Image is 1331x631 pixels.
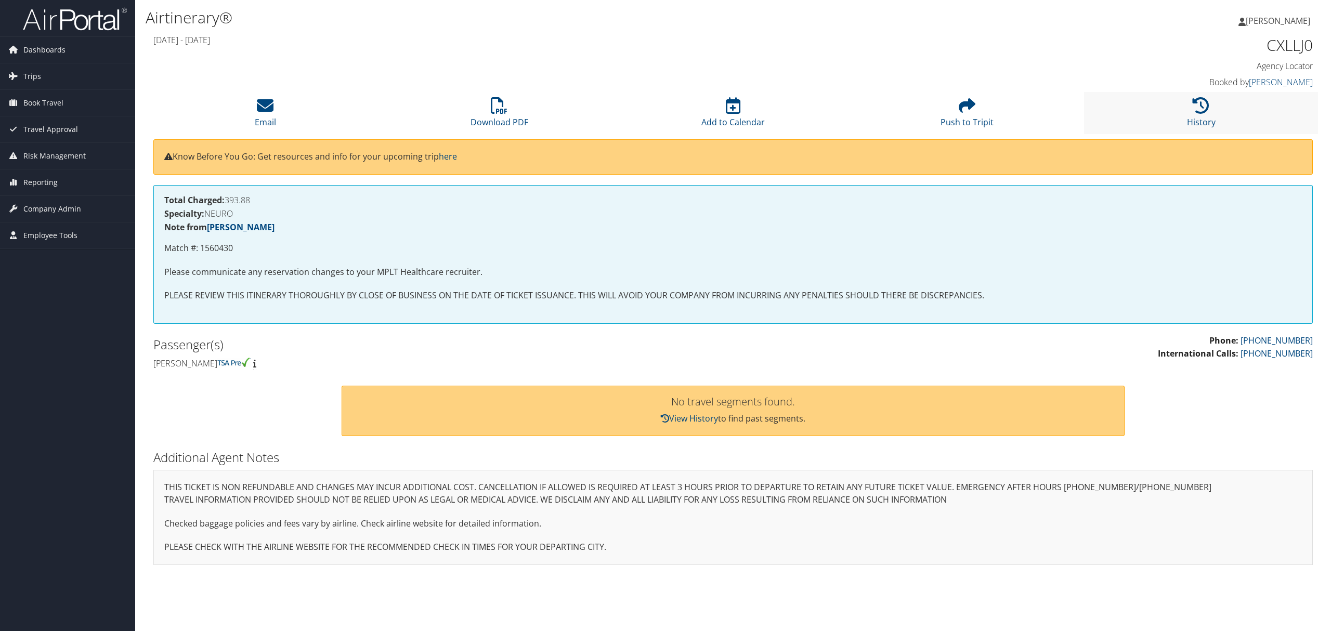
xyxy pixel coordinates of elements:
span: Company Admin [23,196,81,222]
h4: NEURO [164,209,1302,218]
span: [PERSON_NAME] [1246,15,1310,27]
p: PLEASE REVIEW THIS ITINERARY THOROUGHLY BY CLOSE OF BUSINESS ON THE DATE OF TICKET ISSUANCE. THIS... [164,289,1302,303]
img: tsa-precheck.png [217,358,251,367]
h4: [PERSON_NAME] [153,358,725,369]
h2: Passenger(s) [153,336,725,353]
strong: Specialty: [164,208,204,219]
a: Download PDF [471,103,528,128]
a: [PERSON_NAME] [1249,76,1313,88]
span: Reporting [23,169,58,195]
span: Travel Approval [23,116,78,142]
a: Email [255,103,276,128]
h3: No travel segments found. [353,397,1114,407]
strong: Phone: [1209,335,1238,346]
a: [PHONE_NUMBER] [1241,348,1313,359]
a: History [1187,103,1216,128]
p: Know Before You Go: Get resources and info for your upcoming trip [164,150,1302,164]
a: here [439,151,457,162]
div: THIS TICKET IS NON REFUNDABLE AND CHANGES MAY INCUR ADDITIONAL COST. CANCELLATION IF ALLOWED IS R... [153,470,1313,565]
p: PLEASE CHECK WITH THE AIRLINE WEBSITE FOR THE RECOMMENDED CHECK IN TIMES FOR YOUR DEPARTING CITY. [164,541,1302,554]
a: View History [661,413,718,424]
h4: Booked by [1035,76,1313,88]
p: Please communicate any reservation changes to your MPLT Healthcare recruiter. [164,266,1302,279]
h4: Agency Locator [1035,60,1313,72]
a: [PERSON_NAME] [1238,5,1321,36]
h2: Additional Agent Notes [153,449,1313,466]
span: Trips [23,63,41,89]
h1: CXLLJ0 [1035,34,1313,56]
a: [PERSON_NAME] [207,221,275,233]
p: TRAVEL INFORMATION PROVIDED SHOULD NOT BE RELIED UPON AS LEGAL OR MEDICAL ADVICE. WE DISCLAIM ANY... [164,493,1302,507]
h4: 393.88 [164,196,1302,204]
a: Add to Calendar [701,103,765,128]
strong: Total Charged: [164,194,225,206]
img: airportal-logo.png [23,7,127,31]
p: Checked baggage policies and fees vary by airline. Check airline website for detailed information. [164,517,1302,531]
strong: Note from [164,221,275,233]
span: Risk Management [23,143,86,169]
span: Book Travel [23,90,63,116]
p: Match #: 1560430 [164,242,1302,255]
span: Employee Tools [23,222,77,248]
h1: Airtinerary® [146,7,929,29]
p: to find past segments. [353,412,1114,426]
a: [PHONE_NUMBER] [1241,335,1313,346]
h4: [DATE] - [DATE] [153,34,1019,46]
a: Push to Tripit [941,103,994,128]
strong: International Calls: [1158,348,1238,359]
span: Dashboards [23,37,66,63]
